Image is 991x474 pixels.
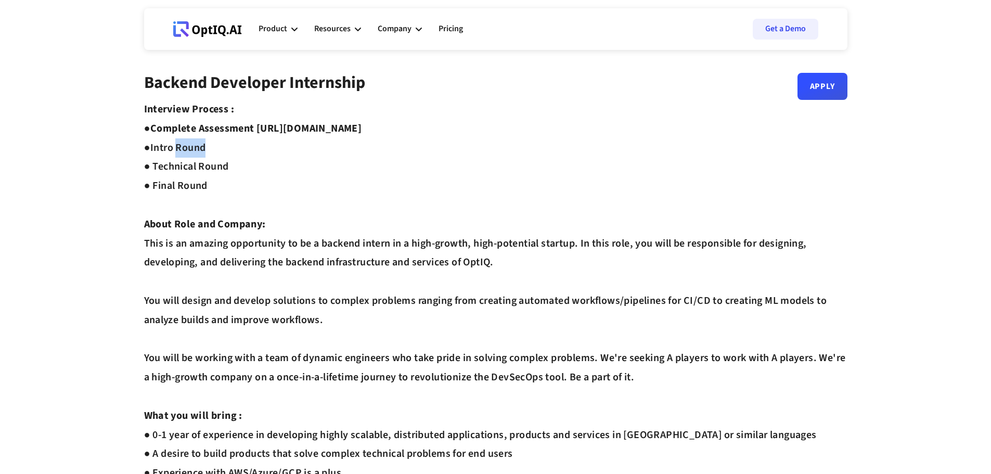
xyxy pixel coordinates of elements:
div: Product [259,14,298,45]
a: Pricing [439,14,463,45]
strong: What you will bring : [144,408,242,423]
div: Product [259,22,287,36]
strong: Complete Assessment [URL][DOMAIN_NAME] ● [144,121,362,155]
div: Company [378,14,422,45]
a: Webflow Homepage [173,14,242,45]
a: Get a Demo [753,19,818,40]
div: Company [378,22,411,36]
strong: About Role and Company: [144,217,266,232]
div: Webflow Homepage [173,36,174,37]
strong: Backend Developer Internship [144,71,365,95]
strong: Interview Process : [144,102,235,117]
div: Resources [314,22,351,36]
a: Apply [797,73,847,100]
div: Resources [314,14,361,45]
